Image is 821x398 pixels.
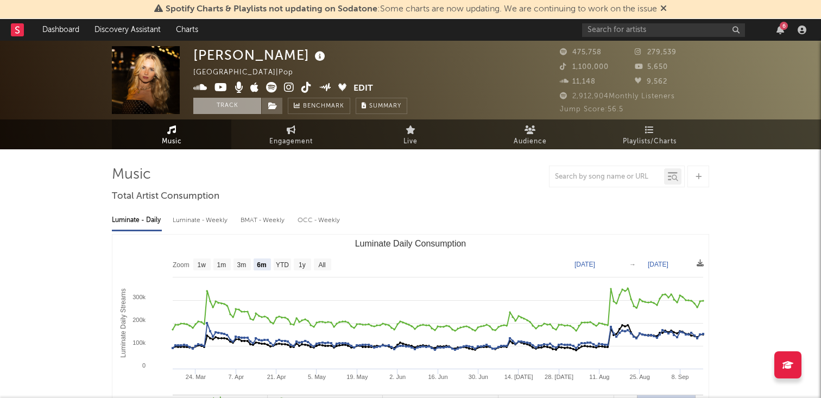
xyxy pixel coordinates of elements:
text: 24. Mar [186,374,206,380]
div: Luminate - Weekly [173,211,230,230]
a: Audience [470,119,590,149]
text: 0 [142,362,146,369]
span: Live [403,135,418,148]
div: 6 [780,22,788,30]
text: 25. Aug [630,374,650,380]
button: Summary [356,98,407,114]
text: 11. Aug [589,374,609,380]
text: 7. Apr [228,374,244,380]
a: Music [112,119,231,149]
text: 28. [DATE] [545,374,573,380]
text: YTD [276,261,289,269]
div: [PERSON_NAME] [193,46,328,64]
span: Playlists/Charts [623,135,677,148]
span: Engagement [269,135,313,148]
span: 279,539 [635,49,677,56]
span: 9,562 [635,78,667,85]
a: Engagement [231,119,351,149]
span: Jump Score: 56.5 [560,106,623,113]
a: Discovery Assistant [87,19,168,41]
span: Spotify Charts & Playlists not updating on Sodatone [166,5,377,14]
text: 21. Apr [267,374,286,380]
span: 475,758 [560,49,602,56]
span: 5,650 [635,64,668,71]
div: Luminate - Daily [112,211,162,230]
text: 300k [132,294,146,300]
span: 1,100,000 [560,64,609,71]
text: 6m [257,261,266,269]
input: Search for artists [582,23,745,37]
text: All [318,261,325,269]
text: 14. [DATE] [504,374,533,380]
text: 5. May [308,374,326,380]
text: [DATE] [574,261,595,268]
span: 11,148 [560,78,596,85]
text: 1m [217,261,226,269]
span: Dismiss [660,5,667,14]
text: 1w [198,261,206,269]
span: Music [162,135,182,148]
span: Audience [514,135,547,148]
text: 16. Jun [428,374,447,380]
text: 2. Jun [389,374,406,380]
button: 6 [776,26,784,34]
text: 100k [132,339,146,346]
button: Edit [353,82,373,96]
text: 19. May [346,374,368,380]
a: Playlists/Charts [590,119,709,149]
input: Search by song name or URL [550,173,664,181]
span: Total Artist Consumption [112,190,219,203]
text: 3m [237,261,247,269]
text: Luminate Daily Consumption [355,239,466,248]
span: : Some charts are now updating. We are continuing to work on the issue [166,5,657,14]
button: Track [193,98,261,114]
span: Summary [369,103,401,109]
text: Zoom [173,261,190,269]
div: [GEOGRAPHIC_DATA] | Pop [193,66,306,79]
text: 1y [299,261,306,269]
text: → [629,261,636,268]
a: Benchmark [288,98,350,114]
a: Charts [168,19,206,41]
span: 2,912,904 Monthly Listeners [560,93,675,100]
a: Live [351,119,470,149]
text: Luminate Daily Streams [119,288,127,357]
div: BMAT - Weekly [241,211,287,230]
text: 8. Sep [672,374,689,380]
div: OCC - Weekly [298,211,341,230]
a: Dashboard [35,19,87,41]
text: 200k [132,317,146,323]
text: [DATE] [648,261,668,268]
text: 30. Jun [469,374,488,380]
span: Benchmark [303,100,344,113]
